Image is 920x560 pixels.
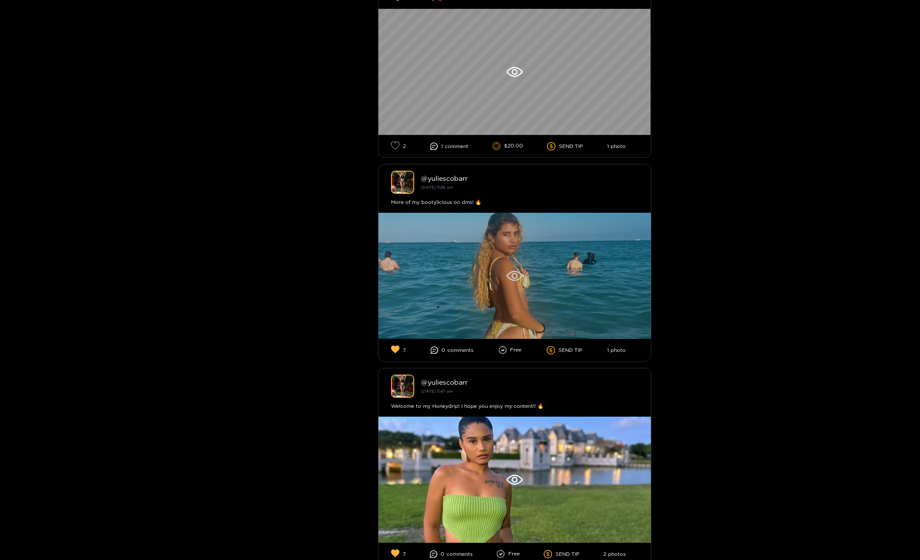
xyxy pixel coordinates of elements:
li: 1 photo [607,347,626,353]
li: 7 [391,345,406,355]
span: dollar [547,142,559,151]
span: comment [445,143,468,149]
li: 2 [391,141,406,151]
li: 7 [391,549,406,559]
li: SEND TIP [547,346,582,354]
li: 0 [431,346,473,354]
small: [DATE] 11:48 am [421,185,453,190]
div: @ yuliescobarr [421,378,638,386]
div: More of my bootylicious on dms! 🔥 [391,198,638,206]
img: yuliescobarr [391,375,414,398]
li: SEND TIP [544,550,579,558]
li: SEND TIP [547,142,583,151]
li: Free [499,346,522,354]
img: yuliescobarr [391,171,414,194]
span: dollar [547,346,558,354]
li: Free [497,550,520,558]
span: comment s [447,347,473,353]
span: dollar [544,550,555,558]
li: 1 [430,143,468,150]
li: 1 photo [607,143,626,149]
li: $20.00 [492,142,523,151]
div: @ yuliescobarr [421,174,638,182]
li: 2 photos [603,551,626,557]
div: Welcome to my Honeydrip! I hope you enjoy my content!! 🔥 [391,402,638,410]
span: comment s [447,551,473,557]
small: [DATE] 11:47 am [421,389,453,394]
li: 0 [430,550,473,558]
